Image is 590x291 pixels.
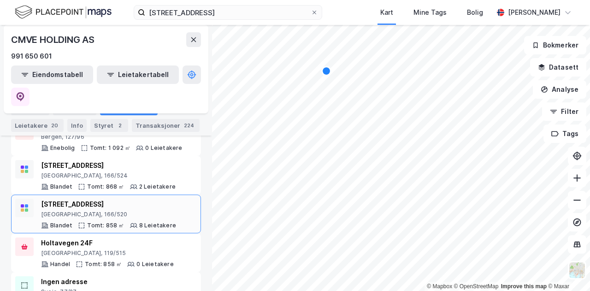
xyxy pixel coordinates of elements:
div: Kart [380,7,393,18]
div: 2 [115,121,124,130]
div: [PERSON_NAME] [508,7,560,18]
div: Tomt: 858 ㎡ [85,261,122,268]
div: 224 [182,121,196,130]
div: Transaksjoner [132,119,200,132]
div: Blandet [50,183,72,190]
div: Kontrollprogram for chat [544,247,590,291]
div: 0 Leietakere [145,144,182,152]
div: 991 650 601 [11,51,52,62]
button: Filter [542,102,586,121]
div: Leietakere [11,119,64,132]
button: Tags [543,125,586,143]
div: Tomt: 1 092 ㎡ [90,144,131,152]
div: [GEOGRAPHIC_DATA], 166/520 [41,211,176,218]
div: [GEOGRAPHIC_DATA], 119/515 [41,249,174,257]
div: [GEOGRAPHIC_DATA], 166/524 [41,172,176,179]
div: 0 Leietakere [136,261,173,268]
button: Analyse [533,80,586,99]
div: Map marker [323,67,330,75]
div: [STREET_ADDRESS] [41,160,176,171]
div: Enebolig [50,144,75,152]
div: Bergen, 127/96 [41,133,183,141]
a: OpenStreetMap [454,283,499,290]
a: Mapbox [427,283,452,290]
div: 2 Leietakere [139,183,176,190]
div: Tomt: 858 ㎡ [87,222,124,229]
iframe: Chat Widget [544,247,590,291]
div: 20 [49,121,60,130]
div: [STREET_ADDRESS] [41,199,176,210]
input: Søk på adresse, matrikkel, gårdeiere, leietakere eller personer [145,6,311,19]
div: Handel [50,261,70,268]
button: Leietakertabell [97,65,179,84]
button: Eiendomstabell [11,65,93,84]
button: Datasett [530,58,586,77]
div: 8 Leietakere [139,222,176,229]
div: Holtavegen 24F [41,238,174,249]
div: Info [67,119,87,132]
div: Mine Tags [413,7,447,18]
div: Styret [90,119,128,132]
div: Bolig [467,7,483,18]
div: Ingen adresse [41,276,180,287]
div: Blandet [50,222,72,229]
img: logo.f888ab2527a4732fd821a326f86c7f29.svg [15,4,112,20]
button: Bokmerker [524,36,586,54]
div: CMVE HOLDING AS [11,32,96,47]
a: Improve this map [501,283,547,290]
div: Tomt: 868 ㎡ [87,183,124,190]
